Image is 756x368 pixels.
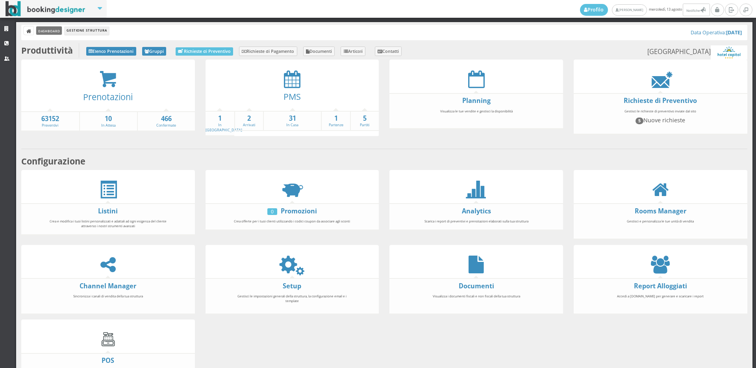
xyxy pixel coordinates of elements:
[580,4,608,16] a: Profilo
[413,215,540,227] div: Scarica i report di preventivi e prenotazioni elaborati sulla tua struttura
[351,114,379,123] strong: 5
[267,208,277,215] div: 0
[459,282,494,290] a: Documenti
[375,47,402,56] a: Contatti
[21,114,79,123] strong: 63152
[36,26,62,35] a: Dashboard
[636,118,643,124] span: 5
[176,47,233,56] a: Richieste di Preventivo
[102,356,114,365] a: POS
[206,114,242,133] a: 1In [GEOGRAPHIC_DATA]
[228,215,356,227] div: Crea offerte per i tuoi clienti utilizzando i codici coupon da associare agli sconti
[235,114,263,128] a: 2Arrivati
[83,91,133,103] a: Prenotazioni
[691,29,742,36] a: Data Operativa:[DATE]
[264,114,321,128] a: 31In Casa
[138,114,195,128] a: 466Confermate
[462,96,491,105] a: Planning
[283,282,301,290] a: Setup
[80,282,136,290] a: Channel Manager
[413,105,540,126] div: Visualizza le tue vendite e gestisci la disponibilità
[322,114,350,123] strong: 1
[462,207,491,215] a: Analytics
[235,114,263,123] strong: 2
[21,45,73,56] b: Produttività
[142,47,167,56] a: Gruppi
[281,207,317,215] a: Promozioni
[597,215,724,236] div: Gestisci e personalizza le tue unità di vendita
[283,91,301,102] a: PMS
[597,290,724,311] div: Accedi a [DOMAIN_NAME] per generare e scaricare i report
[21,155,85,167] b: Configurazione
[98,207,118,215] a: Listini
[138,114,195,123] strong: 466
[711,45,747,60] img: b34dc2487d3611ed9c9d0608f5526cb6.png
[600,117,721,124] h4: Nuove richieste
[264,114,321,123] strong: 31
[597,105,724,131] div: Gestisci le richieste di preventivo inviate dal sito
[303,47,335,56] a: Documenti
[44,215,172,232] div: Crea e modifica i tuoi listini personalizzati e adattali ad ogni esigenza del cliente attraverso ...
[65,26,109,35] li: Gestione Struttura
[21,114,79,128] a: 63152Preventivi
[80,114,137,128] a: 10In Attesa
[99,330,117,348] img: cash-register.gif
[206,114,234,123] strong: 1
[351,114,379,128] a: 5Partiti
[86,47,136,56] a: Elenco Prenotazioni
[612,4,647,16] a: [PERSON_NAME]
[726,29,742,36] b: [DATE]
[647,45,747,60] small: [GEOGRAPHIC_DATA]
[6,1,85,17] img: BookingDesigner.com
[413,290,540,311] div: Visualizza i documenti fiscali e non fiscali della tua struttura
[239,47,297,56] a: Richieste di Pagamento
[80,114,137,123] strong: 10
[322,114,350,128] a: 1Partenze
[341,47,365,56] a: Articoli
[44,290,172,311] div: Sincronizza i canali di vendita della tua struttura
[635,207,686,215] a: Rooms Manager
[624,96,697,105] a: Richieste di Preventivo
[580,4,711,16] span: mercoledì, 13 agosto
[683,4,710,16] button: Notifiche
[634,282,687,290] a: Report Alloggiati
[228,290,356,311] div: Gestisci le impostazioni generali della struttura, la configurazione email e i template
